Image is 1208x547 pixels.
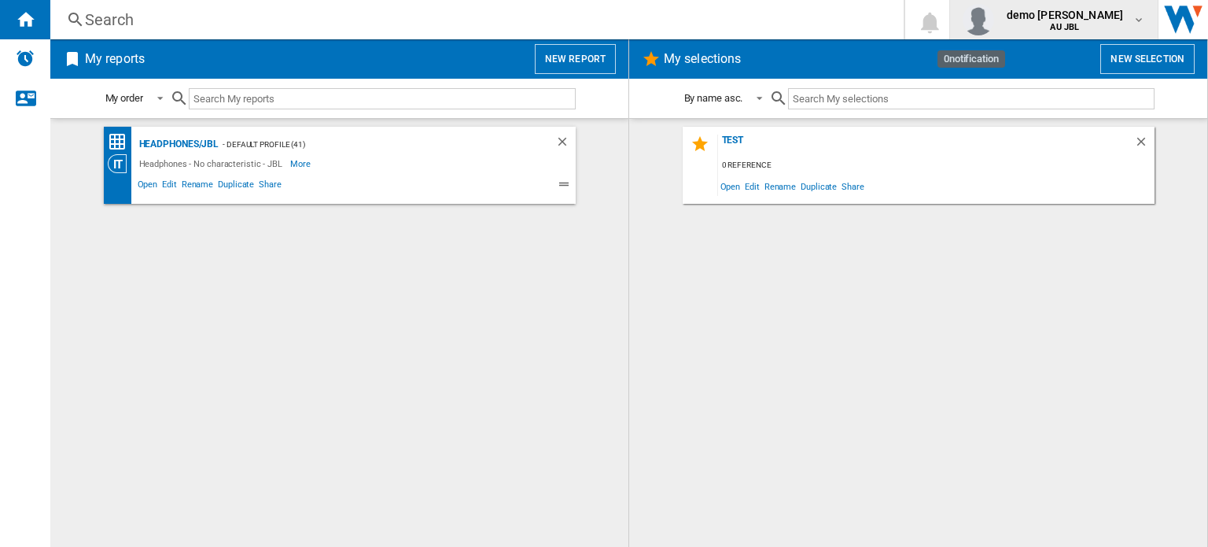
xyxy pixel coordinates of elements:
div: By name asc. [684,92,743,104]
div: My order [105,92,143,104]
span: Open [135,177,160,196]
span: demo [PERSON_NAME] [1007,7,1124,23]
span: Edit [742,176,762,197]
span: Duplicate [215,177,256,196]
div: Category View [108,154,135,173]
span: Open [718,176,743,197]
div: Price Matrix [108,132,135,152]
h2: My reports [82,44,148,74]
b: AU JBL [1050,22,1079,32]
div: 0 reference [718,156,1155,176]
div: - Default profile (41) [219,135,523,154]
span: Edit [160,177,179,196]
div: Headphones/JBL [135,135,219,154]
div: Delete [1134,135,1155,156]
span: Rename [179,177,215,196]
h2: My selections [661,44,744,74]
span: More [290,154,313,173]
button: New selection [1100,44,1195,74]
input: Search My reports [189,88,576,109]
div: Delete [555,135,576,154]
img: profile.jpg [963,4,994,35]
input: Search My selections [788,88,1154,109]
div: Headphones - No characteristic - JBL [135,154,290,173]
div: Search [85,9,863,31]
span: Rename [762,176,798,197]
span: Duplicate [798,176,839,197]
div: Test [718,135,1134,156]
img: alerts-logo.svg [16,49,35,68]
span: Share [256,177,284,196]
span: Share [839,176,867,197]
button: New report [535,44,616,74]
